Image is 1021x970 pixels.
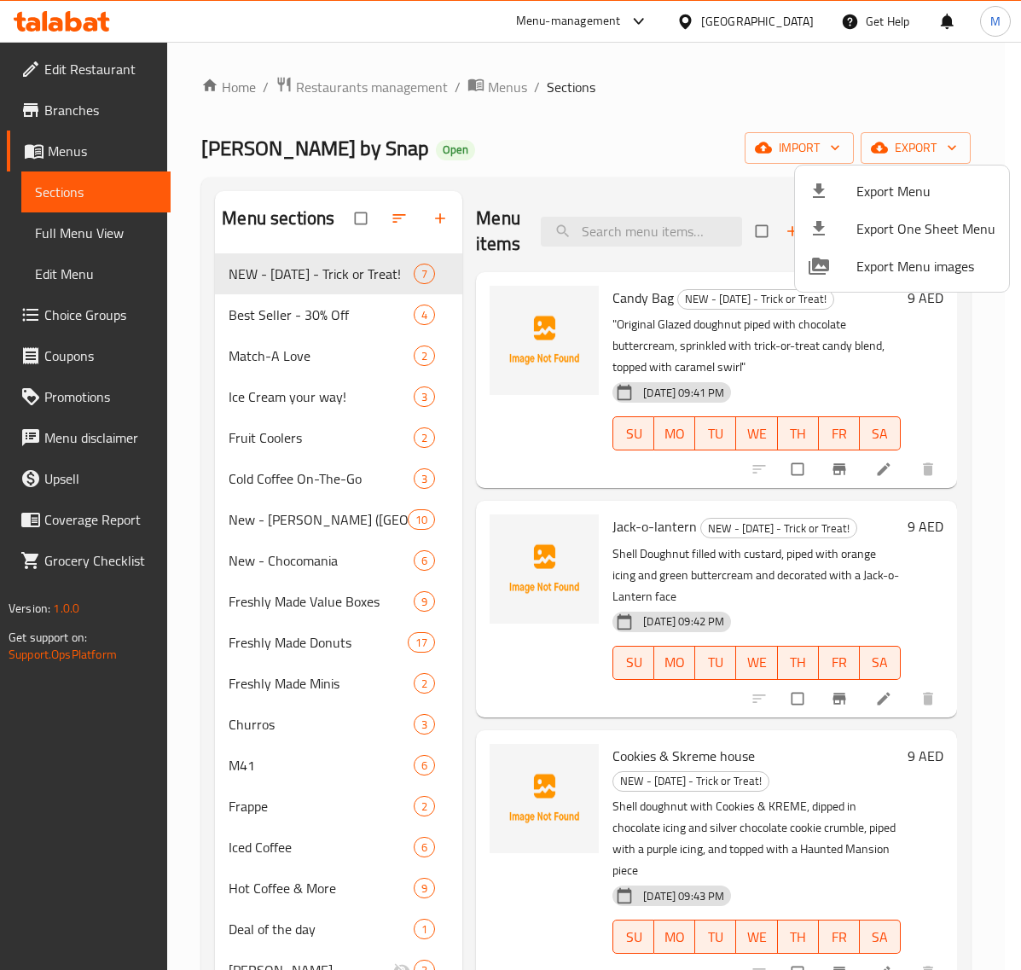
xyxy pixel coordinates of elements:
[795,172,1009,210] li: Export menu items
[856,256,995,276] span: Export Menu images
[856,218,995,239] span: Export One Sheet Menu
[795,210,1009,247] li: Export one sheet menu items
[795,247,1009,285] li: Export Menu images
[856,181,995,201] span: Export Menu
